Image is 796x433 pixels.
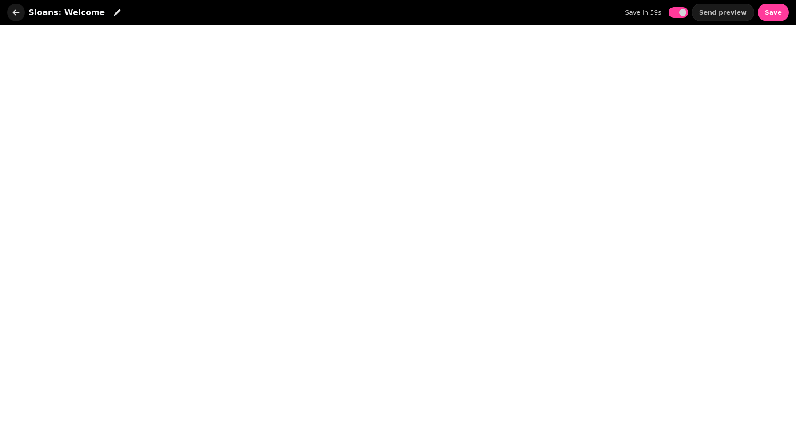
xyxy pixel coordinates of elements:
button: Send preview [692,4,754,21]
span: Send preview [699,9,747,16]
button: Save [758,4,789,21]
label: save in 59s [625,7,661,18]
h1: Sloans: Welcome [28,6,105,19]
span: Save [765,9,782,16]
